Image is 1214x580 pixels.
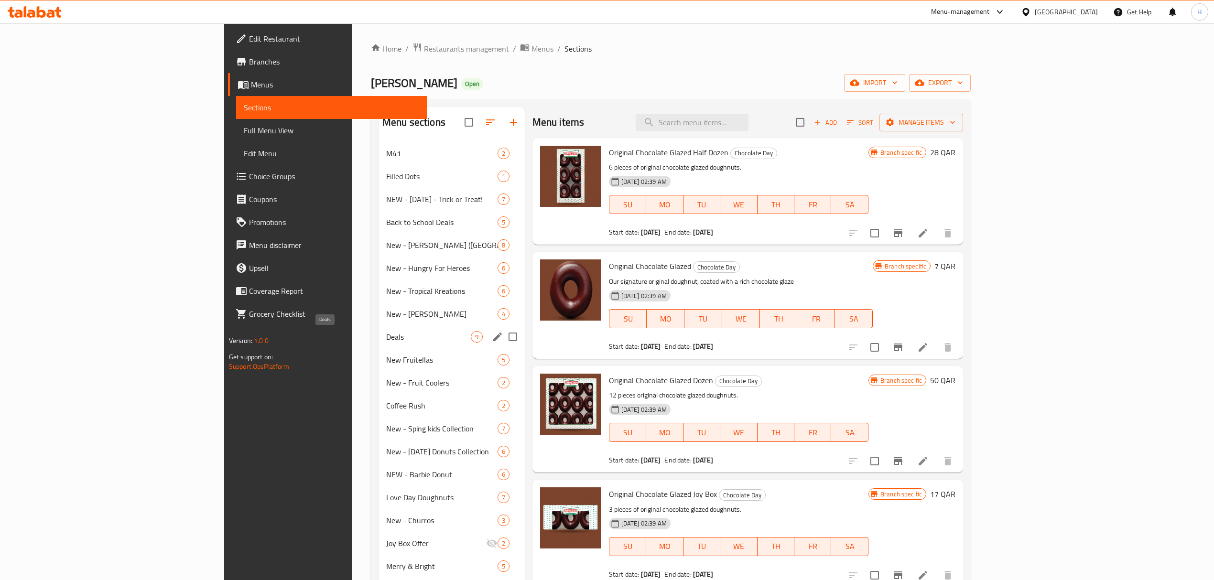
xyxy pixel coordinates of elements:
div: Back to School Deals [386,216,498,228]
button: Sort [845,115,876,130]
span: MO [650,312,681,326]
a: Edit Menu [236,142,427,165]
span: 6 [498,264,509,273]
span: Branch specific [881,262,930,271]
div: Chocolate Day [730,148,777,159]
div: Chocolate Day [715,376,762,387]
span: 5 [498,355,509,365]
button: TH [760,309,798,328]
span: H [1197,7,1202,17]
a: Menus [520,43,553,55]
button: delete [936,222,959,245]
a: Edit menu item [917,455,929,467]
span: MO [650,198,679,212]
span: FR [798,198,827,212]
span: Menus [531,43,553,54]
b: [DATE] [693,226,713,238]
button: TU [683,423,720,442]
span: Joy Box Offer [386,537,486,549]
a: Coverage Report [228,279,427,302]
a: Edit Restaurant [228,27,427,50]
span: 4 [498,310,509,319]
span: New Fruitellas [386,354,498,365]
span: Choice Groups [249,171,419,182]
span: End date: [664,226,691,238]
div: New - Hungry For Heroes6 [379,257,525,279]
span: Merry & Bright [386,560,498,572]
span: End date: [664,340,691,353]
span: TU [687,198,716,212]
span: 2 [498,539,509,548]
div: items [498,537,509,549]
div: Open [461,78,483,90]
span: New - [DATE] Donuts Collection [386,446,498,457]
button: Branch-specific-item [887,336,910,359]
span: Original Chocolate Glazed Dozen [609,373,713,387]
h6: 28 QAR [930,146,955,159]
button: FR [794,423,831,442]
button: delete [936,336,959,359]
p: Our signature original doughnut, coated with a rich chocolate glaze [609,276,873,288]
button: SU [609,309,647,328]
button: SU [609,537,646,556]
button: TU [683,537,720,556]
span: Branch specific [877,490,926,499]
span: Chocolate Day [694,262,739,273]
span: Manage items [887,117,955,129]
img: Original Chocolate Glazed [540,259,601,321]
span: SA [835,426,864,440]
div: items [498,354,509,365]
span: Upsell [249,262,419,274]
div: items [498,216,509,228]
input: search [636,114,748,131]
span: Select to update [865,451,885,471]
span: Version: [229,334,252,347]
span: TU [687,539,716,553]
span: SA [835,539,864,553]
span: FR [798,426,827,440]
button: TU [684,309,722,328]
span: New - Sping kids Collection [386,423,498,434]
span: 7 [498,493,509,502]
div: items [498,262,509,274]
a: Full Menu View [236,119,427,142]
span: WE [724,426,753,440]
button: SA [835,309,873,328]
div: NEW - Barbie Donut6 [379,463,525,486]
div: New - Fruit Coolers2 [379,371,525,394]
span: Select to update [865,337,885,357]
span: [DATE] 02:39 AM [618,177,671,186]
span: TH [764,312,794,326]
span: End date: [664,454,691,466]
button: SU [609,195,646,214]
span: New - [PERSON_NAME] [386,308,498,320]
button: SU [609,423,646,442]
div: items [498,193,509,205]
span: Restaurants management [424,43,509,54]
span: 7 [498,195,509,204]
span: Full Menu View [244,125,419,136]
button: TH [758,195,794,214]
div: NEW - [DATE] - Trick or Treat!7 [379,188,525,211]
div: New - Tropical Kreations [386,285,498,297]
div: Menu-management [931,6,990,18]
span: Select section [790,112,810,132]
div: Coffee Rush [386,400,498,411]
span: Sections [564,43,592,54]
a: Edit menu item [917,342,929,353]
span: export [917,77,963,89]
span: Select all sections [459,112,479,132]
a: Upsell [228,257,427,279]
span: WE [724,539,753,553]
div: New - Tropical Kreations6 [379,279,525,302]
div: items [498,469,509,480]
a: Branches [228,50,427,73]
span: [PERSON_NAME] [371,72,457,94]
button: SA [831,195,868,214]
button: MO [646,423,683,442]
b: [DATE] [641,454,661,466]
button: Manage items [879,114,963,131]
p: 6 pieces of original chocolate glazed doughnuts. [609,161,868,173]
span: 5 [498,218,509,227]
